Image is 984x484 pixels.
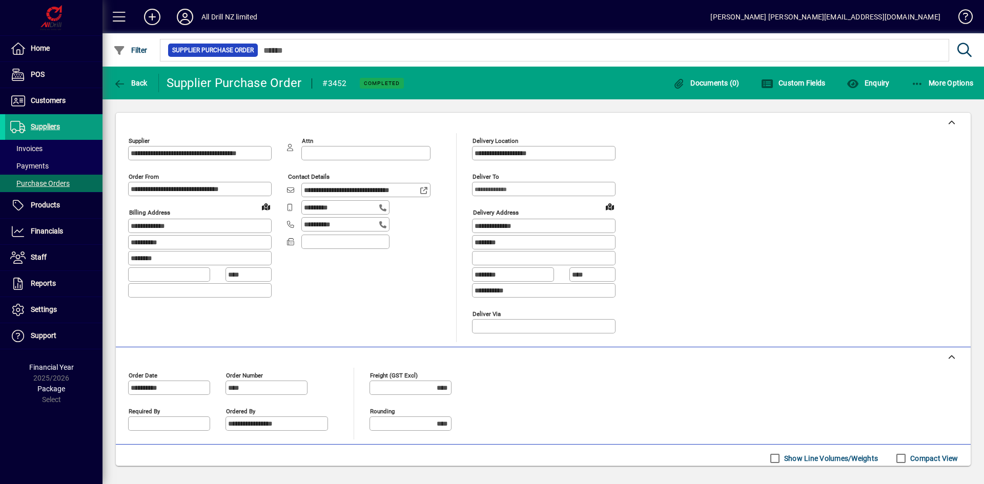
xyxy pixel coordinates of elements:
span: Financial Year [29,363,74,371]
a: View on map [258,198,274,215]
a: Financials [5,219,102,244]
a: Staff [5,245,102,270]
span: Supplier Purchase Order [172,45,254,55]
a: Purchase Orders [5,175,102,192]
label: Compact View [908,453,958,464]
span: Products [31,201,60,209]
button: Enquiry [844,74,892,92]
span: Completed [364,80,400,87]
span: Reports [31,279,56,287]
div: [PERSON_NAME] [PERSON_NAME][EMAIL_ADDRESS][DOMAIN_NAME] [710,9,940,25]
mat-label: Deliver via [473,310,501,317]
mat-label: Order number [226,371,263,378]
div: All Drill NZ limited [201,9,258,25]
span: Support [31,331,56,340]
span: Enquiry [847,79,889,87]
button: More Options [909,74,976,92]
span: Staff [31,253,47,261]
span: Home [31,44,50,52]
label: Show Line Volumes/Weights [782,453,878,464]
div: Supplier Purchase Order [167,75,302,91]
mat-label: Delivery Location [473,137,518,144]
span: Invoices [10,144,43,153]
span: Filter [113,46,148,54]
mat-label: Order date [129,371,157,378]
a: POS [5,62,102,88]
mat-label: Supplier [129,137,150,144]
a: Payments [5,157,102,175]
a: Settings [5,297,102,323]
a: Reports [5,271,102,297]
app-page-header-button: Back [102,74,159,92]
mat-label: Order from [129,173,159,180]
span: Financials [31,227,63,235]
div: #3452 [322,75,346,92]
span: Payments [10,162,49,170]
a: View on map [602,198,618,215]
mat-label: Rounding [370,407,395,414]
span: More Options [911,79,974,87]
a: Customers [5,88,102,114]
span: Customers [31,96,66,104]
button: Profile [169,8,201,26]
button: Back [111,74,150,92]
button: Documents (0) [670,74,742,92]
span: Back [113,79,148,87]
button: Custom Fields [758,74,828,92]
a: Products [5,193,102,218]
mat-label: Deliver To [473,173,499,180]
mat-label: Required by [129,407,160,414]
mat-label: Ordered by [226,407,255,414]
mat-label: Attn [302,137,313,144]
span: Documents (0) [673,79,740,87]
a: Support [5,323,102,349]
a: Home [5,36,102,61]
a: Invoices [5,140,102,157]
span: POS [31,70,45,78]
mat-label: Freight (GST excl) [370,371,418,378]
span: Custom Fields [761,79,826,87]
button: Add [136,8,169,26]
span: Settings [31,305,57,313]
button: Filter [111,41,150,59]
span: Suppliers [31,122,60,131]
span: Purchase Orders [10,179,70,187]
a: Knowledge Base [951,2,971,35]
span: Package [37,385,65,393]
